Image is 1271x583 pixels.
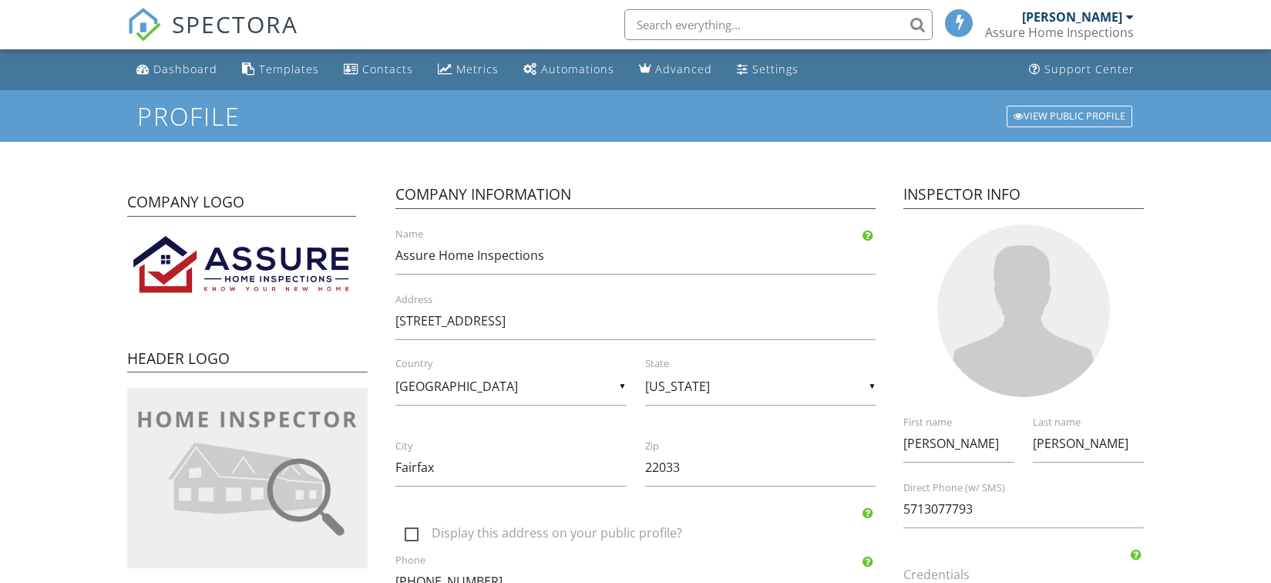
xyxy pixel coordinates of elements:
a: Templates [236,56,325,84]
img: Assure%20Home%20Inspections.jpg [127,232,356,298]
div: Metrics [456,62,499,76]
a: Contacts [338,56,419,84]
img: The Best Home Inspection Software - Spectora [127,8,161,42]
label: Display this address on your public profile? [405,526,886,545]
h4: Inspector Info [903,184,1144,209]
label: Country [395,357,645,371]
h4: Company Information [395,184,876,209]
div: Support Center [1044,62,1135,76]
label: State [645,357,895,371]
div: Contacts [362,62,413,76]
input: Search everything... [624,9,933,40]
h4: Company Logo [127,192,356,217]
div: Advanced [655,62,712,76]
img: company-logo-placeholder-36d46f90f209bfd688c11e12444f7ae3bbe69803b1480f285d1f5ee5e7c7234b.jpg [127,388,368,568]
a: Automations (Basic) [517,56,620,84]
label: Last name [1033,416,1162,430]
label: Credentials [903,566,1162,583]
label: First name [903,416,1033,430]
h4: Header Logo [127,349,368,373]
div: Templates [259,62,319,76]
h1: Profile [137,103,1135,130]
a: Metrics [432,56,505,84]
div: Automations [541,62,614,76]
a: Support Center [1023,56,1141,84]
div: Dashboard [153,62,217,76]
a: Settings [731,56,805,84]
label: Direct Phone (w/ SMS) [903,481,1162,495]
div: Assure Home Inspections [985,25,1134,40]
div: [PERSON_NAME] [1022,9,1122,25]
a: SPECTORA [127,21,298,53]
a: Dashboard [130,56,224,84]
div: Settings [752,62,799,76]
a: View Public Profile [1005,104,1134,129]
span: SPECTORA [172,8,298,40]
a: Advanced [633,56,718,84]
div: View Public Profile [1007,106,1132,127]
